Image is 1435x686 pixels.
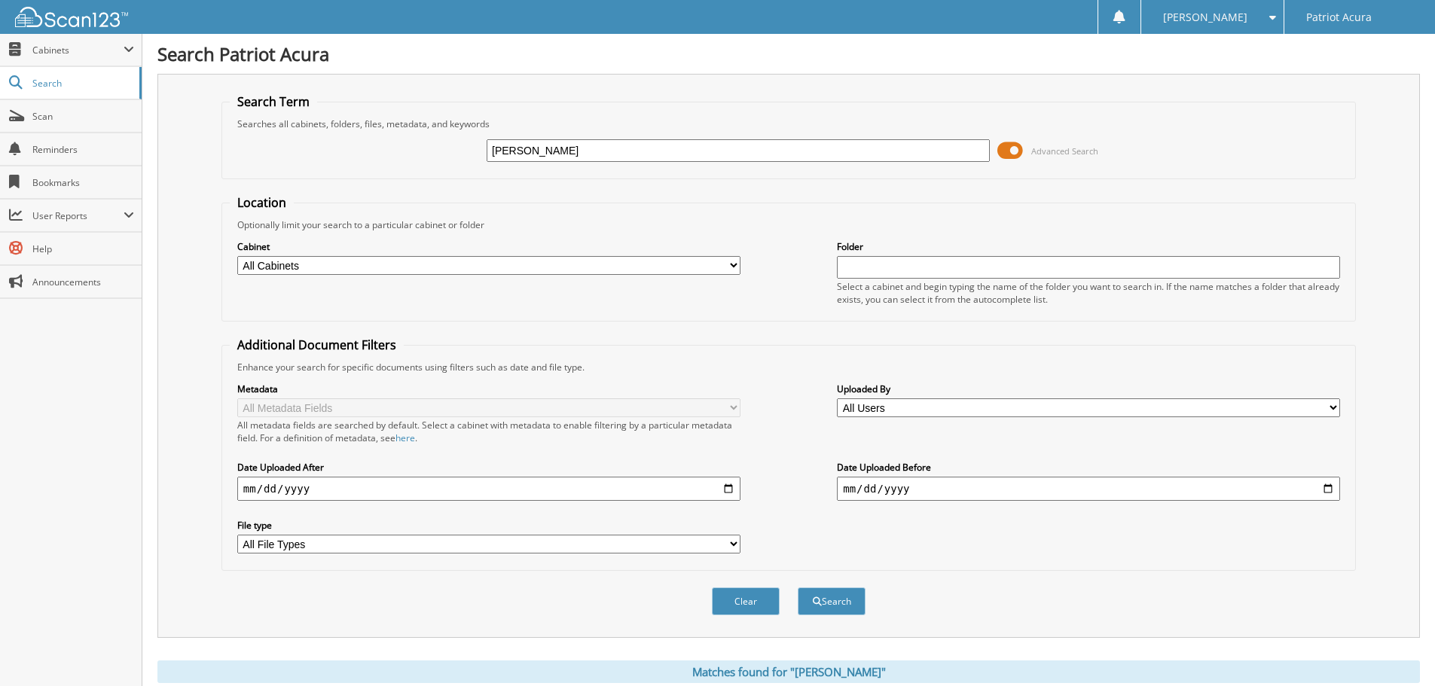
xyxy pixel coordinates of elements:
[230,218,1348,231] div: Optionally limit your search to a particular cabinet or folder
[237,240,740,253] label: Cabinet
[157,660,1420,683] div: Matches found for "[PERSON_NAME]"
[395,431,415,444] a: here
[230,361,1348,373] div: Enhance your search for specific documents using filters such as date and file type.
[237,383,740,395] label: Metadata
[837,461,1340,474] label: Date Uploaded Before
[230,194,294,211] legend: Location
[15,7,128,27] img: scan123-logo-white.svg
[837,240,1340,253] label: Folder
[32,44,124,56] span: Cabinets
[798,587,866,615] button: Search
[32,110,134,123] span: Scan
[32,209,124,222] span: User Reports
[1031,145,1098,157] span: Advanced Search
[32,242,134,255] span: Help
[837,383,1340,395] label: Uploaded By
[237,461,740,474] label: Date Uploaded After
[1163,13,1247,22] span: [PERSON_NAME]
[32,77,132,90] span: Search
[237,477,740,501] input: start
[712,587,780,615] button: Clear
[32,143,134,156] span: Reminders
[1306,13,1372,22] span: Patriot Acura
[237,419,740,444] div: All metadata fields are searched by default. Select a cabinet with metadata to enable filtering b...
[230,117,1348,130] div: Searches all cabinets, folders, files, metadata, and keywords
[157,41,1420,66] h1: Search Patriot Acura
[837,280,1340,306] div: Select a cabinet and begin typing the name of the folder you want to search in. If the name match...
[32,176,134,189] span: Bookmarks
[230,337,404,353] legend: Additional Document Filters
[837,477,1340,501] input: end
[237,519,740,532] label: File type
[32,276,134,288] span: Announcements
[230,93,317,110] legend: Search Term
